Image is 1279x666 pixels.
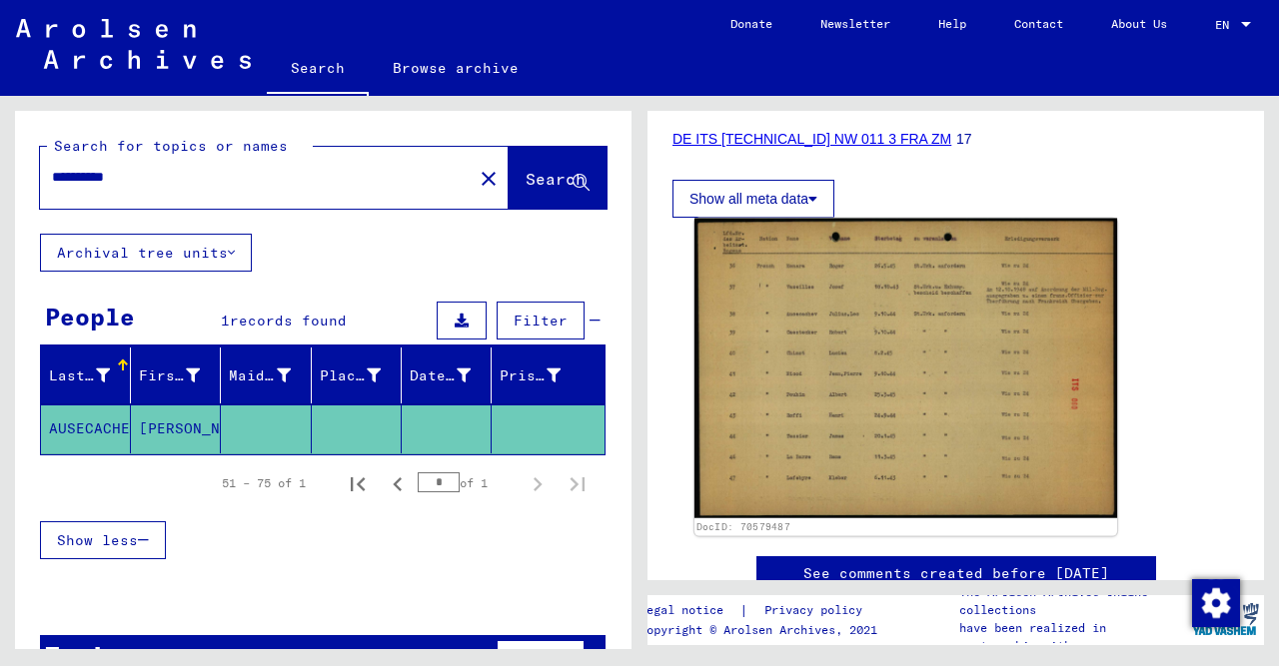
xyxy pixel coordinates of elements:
[40,234,252,272] button: Archival tree units
[694,219,1117,518] img: 001.jpg
[40,521,166,559] button: Show less
[1191,578,1239,626] div: Zustimmung ändern
[402,347,492,403] mat-header-cell: Date of Birth
[410,365,471,386] div: Date of Birth
[45,299,135,334] div: People
[959,619,1187,655] p: have been realized in partnership with
[672,180,834,218] button: Show all meta data
[312,347,402,403] mat-header-cell: Place of Birth
[131,404,221,453] mat-cell: [PERSON_NAME]
[267,44,369,96] a: Search
[748,600,886,621] a: Privacy policy
[320,359,406,391] div: Place of Birth
[57,531,138,549] span: Show less
[49,365,110,386] div: Last Name
[338,463,378,503] button: First page
[418,473,518,492] div: of 1
[500,365,561,386] div: Prisoner #
[139,365,200,386] div: First Name
[16,19,251,69] img: Arolsen_neg.svg
[221,347,311,403] mat-header-cell: Maiden Name
[469,158,509,198] button: Clear
[558,463,598,503] button: Last page
[696,521,791,533] a: DocID: 70579487
[1188,594,1263,644] img: yv_logo.png
[139,359,225,391] div: First Name
[497,302,585,339] button: Filter
[514,312,568,330] span: Filter
[492,347,605,403] mat-header-cell: Prisoner #
[803,563,1109,584] a: See comments created before [DATE]
[518,463,558,503] button: Next page
[229,359,315,391] div: Maiden Name
[639,600,886,621] div: |
[378,463,418,503] button: Previous page
[41,347,131,403] mat-header-cell: Last Name
[672,131,951,147] a: DE ITS [TECHNICAL_ID] NW 011 3 FRA ZM
[639,600,739,621] a: Legal notice
[41,404,131,453] mat-cell: AUSECACHEV
[320,365,381,386] div: Place of Birth
[1192,579,1240,627] img: Zustimmung ändern
[956,129,1239,150] p: 17
[229,365,290,386] div: Maiden Name
[410,359,496,391] div: Date of Birth
[54,137,288,155] mat-label: Search for topics or names
[959,583,1187,619] p: The Arolsen Archives online collections
[131,347,221,403] mat-header-cell: First Name
[49,359,135,391] div: Last Name
[222,474,306,492] div: 51 – 75 of 1
[500,359,586,391] div: Prisoner #
[369,44,543,92] a: Browse archive
[1215,17,1229,32] mat-select-trigger: EN
[230,312,347,330] span: records found
[221,312,230,330] span: 1
[526,169,586,189] span: Search
[509,147,607,209] button: Search
[639,621,886,639] p: Copyright © Arolsen Archives, 2021
[477,167,501,191] mat-icon: close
